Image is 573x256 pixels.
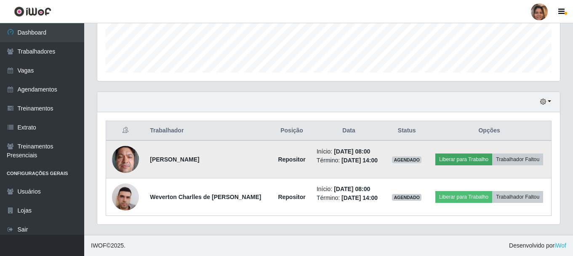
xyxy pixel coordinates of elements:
li: Início: [317,185,381,194]
li: Término: [317,194,381,202]
time: [DATE] 14:00 [341,157,378,164]
img: 1752584852872.jpeg [112,179,139,215]
button: Liberar para Trabalho [435,154,492,165]
span: AGENDADO [392,194,421,201]
th: Data [312,121,386,141]
time: [DATE] 08:00 [334,186,370,192]
strong: [PERSON_NAME] [150,156,199,163]
a: iWof [554,242,566,249]
th: Opções [427,121,551,141]
li: Término: [317,156,381,165]
button: Trabalhador Faltou [492,154,543,165]
time: [DATE] 08:00 [334,148,370,155]
strong: Weverton Charlles de [PERSON_NAME] [150,194,261,200]
th: Status [386,121,427,141]
strong: Repositor [278,156,305,163]
li: Início: [317,147,381,156]
span: Desenvolvido por [509,241,566,250]
button: Liberar para Trabalho [435,191,492,203]
th: Posição [272,121,312,141]
th: Trabalhador [145,121,272,141]
strong: Repositor [278,194,305,200]
span: © 2025 . [91,241,125,250]
time: [DATE] 14:00 [341,194,378,201]
img: CoreUI Logo [14,6,51,17]
button: Trabalhador Faltou [492,191,543,203]
span: AGENDADO [392,156,421,163]
span: IWOF [91,242,107,249]
img: 1750099129480.jpeg [112,141,139,177]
